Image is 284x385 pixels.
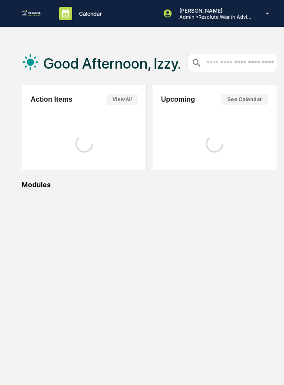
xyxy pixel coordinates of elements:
img: logo [21,10,42,17]
h2: Action Items [31,96,73,103]
h2: Upcoming [161,96,195,103]
div: Modules [22,181,277,189]
button: View All [106,94,138,105]
p: [PERSON_NAME] [172,7,253,14]
p: Calendar [72,10,106,17]
button: See Calendar [221,94,268,105]
h1: Good Afternoon, Izzy. [43,55,181,72]
p: Admin • Resolute Wealth Advisor [172,14,253,20]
